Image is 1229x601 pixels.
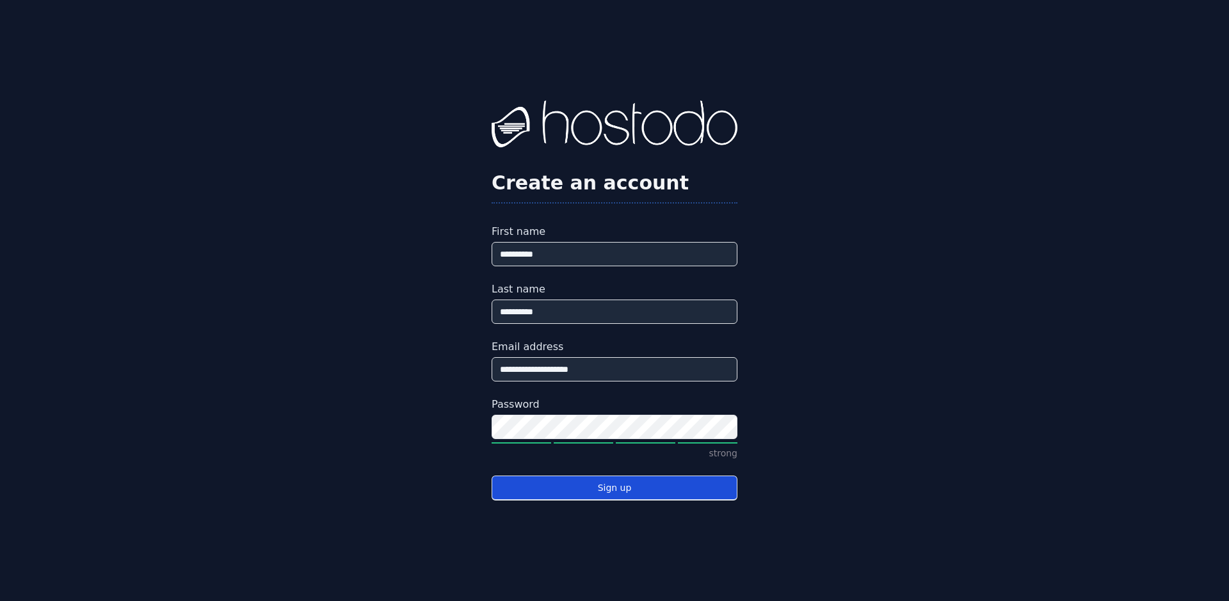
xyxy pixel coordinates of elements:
[492,100,737,152] img: Hostodo
[492,224,737,239] label: First name
[492,172,737,195] h2: Create an account
[492,397,737,412] label: Password
[492,339,737,355] label: Email address
[492,282,737,297] label: Last name
[492,447,737,460] p: strong
[492,476,737,501] button: Sign up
